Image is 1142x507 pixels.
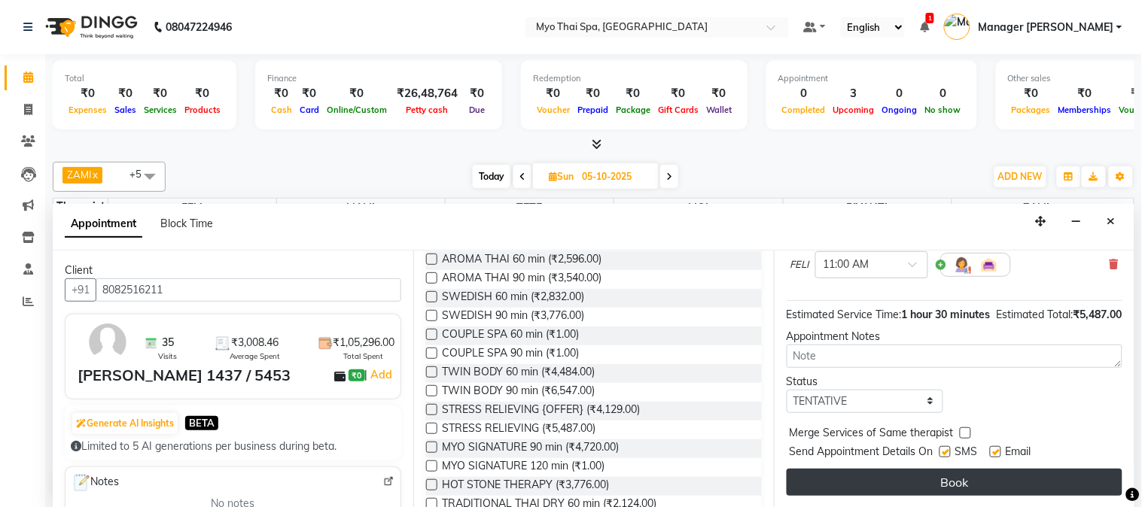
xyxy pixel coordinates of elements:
[71,439,395,454] div: Limited to 5 AI generations per business during beta.
[38,6,142,48] img: logo
[442,439,619,458] span: MYO SIGNATURE 90 min (₹4,720.00)
[78,364,291,387] div: [PERSON_NAME] 1437 / 5453
[333,335,394,351] span: ₹1,05,296.00
[778,85,830,102] div: 0
[879,105,921,115] span: Ongoing
[65,278,96,302] button: +91
[465,105,489,115] span: Due
[533,72,735,85] div: Redemption
[1055,85,1116,102] div: ₹0
[944,14,970,40] img: Manager Yesha
[790,444,933,463] span: Send Appointment Details On
[577,165,653,188] input: 2025-10-05
[181,105,224,115] span: Products
[277,199,445,217] span: MAMI
[442,420,595,439] span: STRESS RELIEVING (₹5,487.00)
[96,278,401,302] input: Search by Name/Mobile/Email/Code
[296,85,323,102] div: ₹0
[533,105,574,115] span: Voucher
[830,105,879,115] span: Upcoming
[442,458,604,477] span: MYO SIGNATURE 120 min (₹1.00)
[442,402,640,420] span: STRESS RELIEVING {OFFER} (₹4,129.00)
[994,166,1046,187] button: ADD NEW
[446,199,614,217] span: TETE
[574,85,612,102] div: ₹0
[111,105,140,115] span: Sales
[442,364,595,383] span: TWIN BODY 60 min (₹4,484.00)
[65,105,111,115] span: Expenses
[403,105,452,115] span: Petty cash
[166,6,232,48] b: 08047224946
[1101,210,1122,233] button: Close
[442,251,601,270] span: AROMA THAI 60 min (₹2,596.00)
[391,85,464,102] div: ₹26,48,764
[778,105,830,115] span: Completed
[702,105,735,115] span: Wallet
[140,85,181,102] div: ₹0
[952,199,1121,217] span: ZAMI
[185,416,218,430] span: BETA
[343,351,383,362] span: Total Spent
[158,351,177,362] span: Visits
[181,85,224,102] div: ₹0
[955,444,978,463] span: SMS
[91,168,98,181] a: x
[160,217,213,230] span: Block Time
[784,199,952,217] span: PIYANTI
[574,105,612,115] span: Prepaid
[231,335,279,351] span: ₹3,008.46
[879,85,921,102] div: 0
[296,105,323,115] span: Card
[65,72,224,85] div: Total
[267,72,490,85] div: Finance
[140,105,181,115] span: Services
[72,413,178,434] button: Generate AI Insights
[349,369,364,381] span: ₹0
[365,366,394,384] span: |
[368,366,394,384] a: Add
[978,20,1113,35] span: Manager [PERSON_NAME]
[998,171,1043,182] span: ADD NEW
[778,72,965,85] div: Appointment
[654,85,702,102] div: ₹0
[1008,85,1055,102] div: ₹0
[790,257,809,272] span: FELI
[787,308,902,321] span: Estimated Service Time:
[442,308,584,326] span: SWEDISH 90 min (₹3,776.00)
[111,85,140,102] div: ₹0
[442,345,579,364] span: COUPLE SPA 90 min (₹1.00)
[323,85,391,102] div: ₹0
[787,329,1122,345] div: Appointment Notes
[702,85,735,102] div: ₹0
[464,85,490,102] div: ₹0
[614,199,782,217] span: MOI
[830,85,879,102] div: 3
[267,105,296,115] span: Cash
[86,320,129,364] img: avatar
[442,270,601,289] span: AROMA THAI 90 min (₹3,540.00)
[612,105,654,115] span: Package
[442,289,584,308] span: SWEDISH 60 min (₹2,832.00)
[108,199,276,217] span: FELI
[953,256,971,274] img: Hairdresser.png
[65,85,111,102] div: ₹0
[790,425,954,444] span: Merge Services of Same therapist
[442,326,579,345] span: COUPLE SPA 60 min (₹1.00)
[65,263,401,278] div: Client
[72,473,119,493] span: Notes
[230,351,281,362] span: Average Spent
[980,256,998,274] img: Interior.png
[545,171,577,182] span: Sun
[162,335,174,351] span: 35
[1073,308,1122,321] span: ₹5,487.00
[921,85,965,102] div: 0
[997,308,1073,321] span: Estimated Total:
[267,85,296,102] div: ₹0
[902,308,991,321] span: 1 hour 30 minutes
[53,199,108,214] div: Therapist
[473,165,510,188] span: Today
[323,105,391,115] span: Online/Custom
[787,469,1122,496] button: Book
[67,168,91,181] span: ZAMI
[921,105,965,115] span: No show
